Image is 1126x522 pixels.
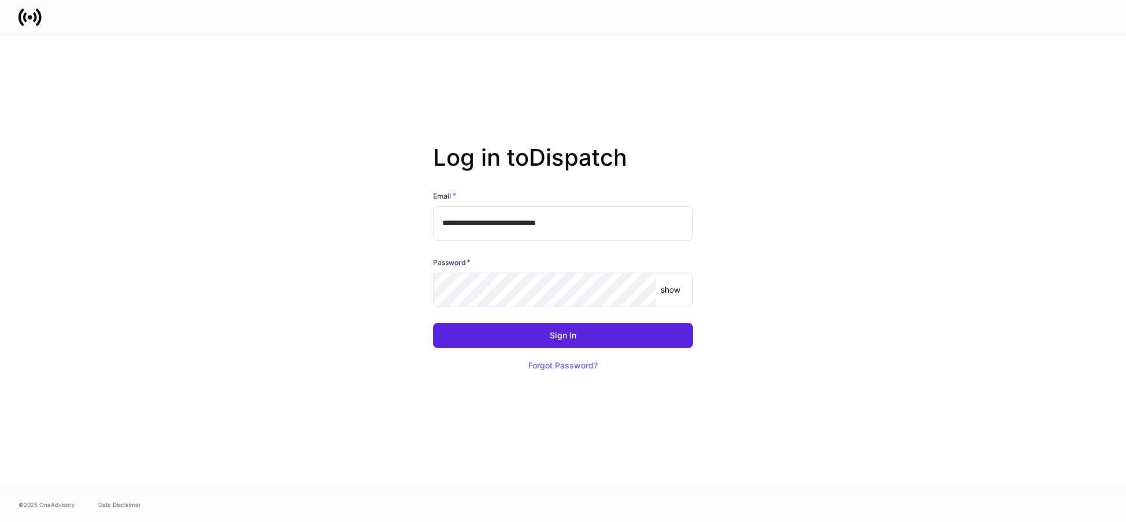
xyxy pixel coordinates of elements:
button: Sign In [433,323,693,348]
div: Forgot Password? [528,361,598,370]
div: Sign In [550,331,576,340]
h2: Log in to Dispatch [433,144,693,190]
p: show [661,284,680,296]
h6: Email [433,190,456,202]
button: Forgot Password? [514,353,612,378]
a: Data Disclaimer [98,500,141,509]
span: © 2025 OneAdvisory [18,500,75,509]
h6: Password [433,256,471,268]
